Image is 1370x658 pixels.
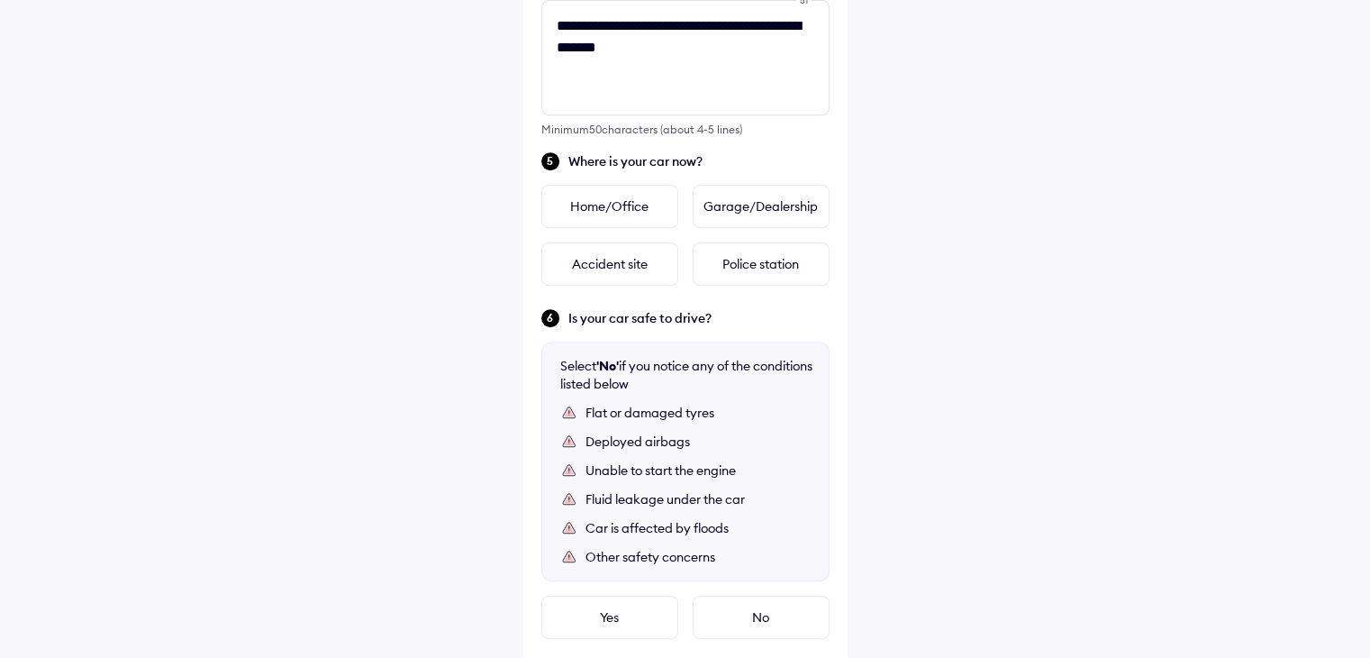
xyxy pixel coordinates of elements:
div: Minimum 50 characters (about 4-5 lines) [541,123,830,136]
div: Fluid leakage under the car [585,490,811,508]
span: Is your car safe to drive? [568,309,830,327]
b: 'No' [596,358,619,374]
div: No [693,596,830,639]
div: Garage/Dealership [693,185,830,228]
div: Police station [693,242,830,286]
div: Deployed airbags [585,433,811,451]
div: Unable to start the engine [585,462,811,480]
div: Flat or damaged tyres [585,404,811,422]
div: Home/Office [541,185,678,228]
div: Accident site [541,242,678,286]
div: Other safety concerns [585,548,811,566]
span: Where is your car now? [568,152,830,170]
div: Yes [541,596,678,639]
div: Select if you notice any of the conditions listed below [560,357,812,393]
div: Car is affected by floods [585,519,811,537]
